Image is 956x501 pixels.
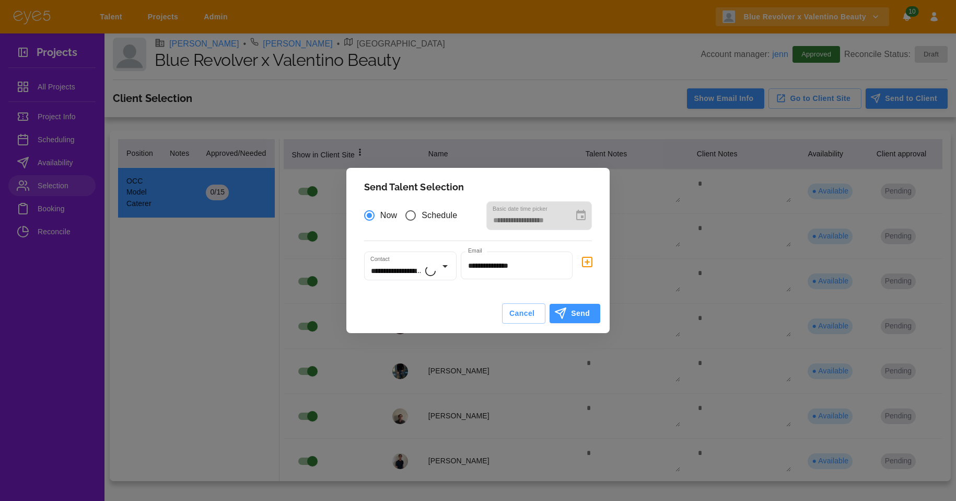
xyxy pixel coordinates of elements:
span: Schedule [422,209,457,222]
button: Send [550,304,600,323]
button: Open [438,259,452,274]
button: Cancel [502,303,545,324]
label: Contact [370,255,390,263]
h2: Send Talent Selection [352,173,604,201]
button: delete [577,252,598,272]
label: Email [468,247,482,255]
label: Basic date time picker [493,205,547,213]
span: Now [380,209,397,222]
